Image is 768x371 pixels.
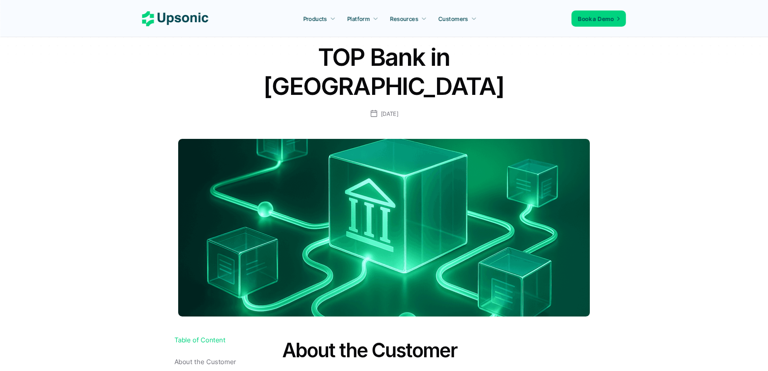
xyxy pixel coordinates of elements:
[223,42,545,101] h1: TOP Bank in [GEOGRAPHIC_DATA]
[282,337,594,364] h2: About the Customer
[303,15,327,23] p: Products
[175,337,279,344] a: Table of Content
[298,11,340,26] a: Products
[390,15,418,23] p: Resources
[439,15,468,23] p: Customers
[347,15,370,23] p: Platform
[381,109,398,119] p: [DATE]
[578,15,614,23] p: Book a Demo
[175,358,279,366] p: About the Customer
